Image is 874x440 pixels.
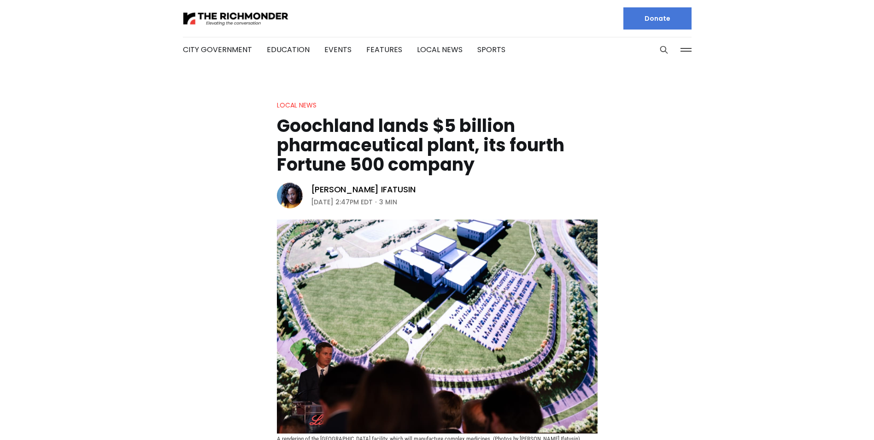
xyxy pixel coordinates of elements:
[623,7,692,30] a: Donate
[477,44,505,55] a: Sports
[277,183,303,208] img: Victoria A. Ifatusin
[311,196,373,208] time: [DATE] 2:47PM EDT
[644,395,874,440] iframe: portal-trigger
[183,44,252,55] a: City Government
[267,44,310,55] a: Education
[657,43,671,57] button: Search this site
[417,44,463,55] a: Local News
[183,11,289,27] img: The Richmonder
[311,184,416,195] a: [PERSON_NAME] Ifatusin
[366,44,402,55] a: Features
[277,116,598,174] h1: Goochland lands $5 billion pharmaceutical plant, its fourth Fortune 500 company
[277,220,598,434] img: Goochland lands $5 billion pharmaceutical plant, its fourth Fortune 500 company
[277,101,317,110] a: Local News
[324,44,352,55] a: Events
[379,196,397,208] span: 3 min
